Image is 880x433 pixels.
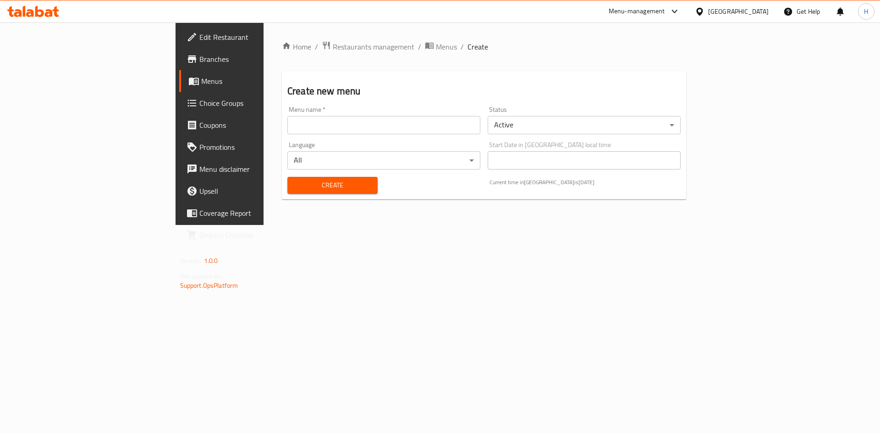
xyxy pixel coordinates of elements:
span: Get support on: [180,270,222,282]
div: Menu-management [609,6,665,17]
span: Menus [201,76,315,87]
span: H [864,6,868,16]
a: Support.OpsPlatform [180,280,238,291]
span: 1.0.0 [204,255,218,267]
a: Grocery Checklist [179,224,323,246]
span: Grocery Checklist [199,230,315,241]
span: Create [467,41,488,52]
span: Menu disclaimer [199,164,315,175]
span: Choice Groups [199,98,315,109]
div: All [287,151,480,170]
div: Active [488,116,681,134]
p: Current time in [GEOGRAPHIC_DATA] is [DATE] [489,178,681,186]
a: Menu disclaimer [179,158,323,180]
span: Menus [436,41,457,52]
a: Promotions [179,136,323,158]
span: Branches [199,54,315,65]
div: [GEOGRAPHIC_DATA] [708,6,769,16]
a: Menus [179,70,323,92]
a: Choice Groups [179,92,323,114]
button: Create [287,177,378,194]
span: Edit Restaurant [199,32,315,43]
h2: Create new menu [287,84,681,98]
span: Create [295,180,370,191]
a: Coverage Report [179,202,323,224]
span: Coverage Report [199,208,315,219]
a: Branches [179,48,323,70]
a: Edit Restaurant [179,26,323,48]
nav: breadcrumb [282,41,686,53]
a: Coupons [179,114,323,136]
a: Menus [425,41,457,53]
span: Restaurants management [333,41,414,52]
input: Please enter Menu name [287,116,480,134]
a: Upsell [179,180,323,202]
a: Restaurants management [322,41,414,53]
span: Coupons [199,120,315,131]
span: Upsell [199,186,315,197]
span: Version: [180,255,203,267]
li: / [461,41,464,52]
li: / [418,41,421,52]
span: Promotions [199,142,315,153]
